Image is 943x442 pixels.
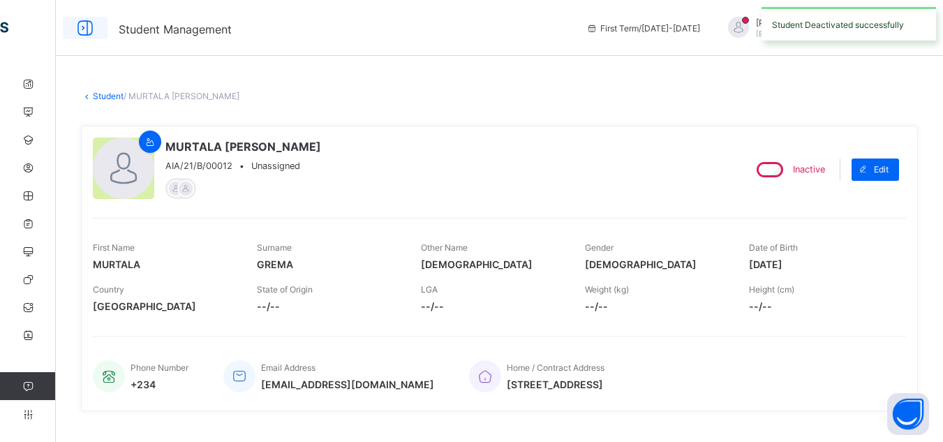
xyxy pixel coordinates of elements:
span: AIA/21/B/00012 [165,161,232,171]
span: Gender [585,242,614,253]
span: [DATE] [749,258,892,270]
span: First Name [93,242,135,253]
span: Inactive [793,164,825,175]
span: GREMA [257,258,400,270]
span: Unassigned [251,161,300,171]
span: Weight (kg) [585,284,629,295]
span: Email Address [261,362,315,373]
span: Home / Contract Address [507,362,604,373]
span: +234 [131,378,188,390]
span: MURTALA [93,258,236,270]
span: Phone Number [131,362,188,373]
span: [EMAIL_ADDRESS][DOMAIN_NAME] [261,378,434,390]
span: --/-- [421,300,564,312]
span: [STREET_ADDRESS] [507,378,604,390]
a: Student [93,91,124,101]
button: Open asap [887,393,929,435]
span: --/-- [749,300,892,312]
span: [DEMOGRAPHIC_DATA] [421,258,564,270]
span: State of Origin [257,284,313,295]
span: Height (cm) [749,284,794,295]
span: Student Management [119,22,232,36]
span: MURTALA [PERSON_NAME] [165,140,321,154]
span: Other Name [421,242,468,253]
span: LGA [421,284,438,295]
span: / MURTALA [PERSON_NAME] [124,91,239,101]
span: Surname [257,242,292,253]
span: --/-- [257,300,400,312]
span: Edit [874,164,889,175]
span: session/term information [586,23,700,34]
span: Country [93,284,124,295]
span: Date of Birth [749,242,798,253]
span: --/-- [585,300,728,312]
div: Adam YunusaYunusa [714,17,909,40]
div: • [165,161,321,171]
div: Student Deactivated successfully [762,7,936,40]
span: [GEOGRAPHIC_DATA] [93,300,236,312]
span: [DEMOGRAPHIC_DATA] [585,258,728,270]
